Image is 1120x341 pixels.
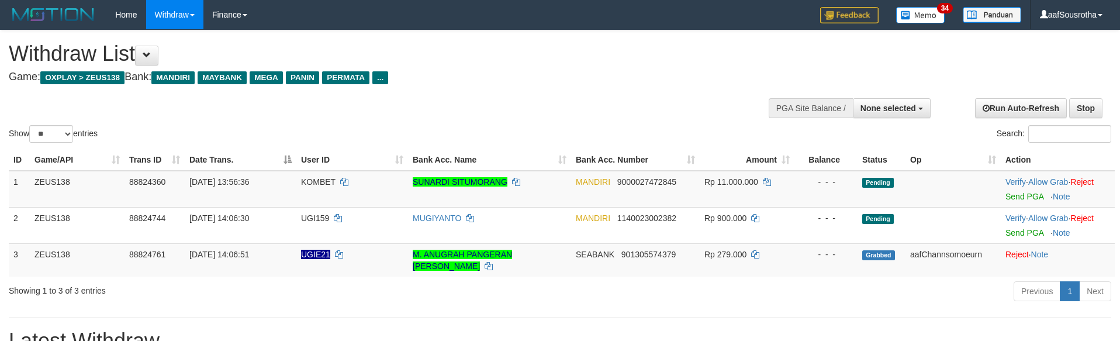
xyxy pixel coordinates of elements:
[862,178,894,188] span: Pending
[413,250,512,271] a: M. ANUGRAH PANGERAN [PERSON_NAME]
[576,213,610,223] span: MANDIRI
[125,149,185,171] th: Trans ID: activate to sort column ascending
[9,243,30,277] td: 3
[408,149,571,171] th: Bank Acc. Name: activate to sort column ascending
[700,149,794,171] th: Amount: activate to sort column ascending
[198,71,247,84] span: MAYBANK
[1005,213,1026,223] a: Verify
[576,250,614,259] span: SEABANK
[963,7,1021,23] img: panduan.png
[9,6,98,23] img: MOTION_logo.png
[30,243,125,277] td: ZEUS138
[286,71,319,84] span: PANIN
[937,3,953,13] span: 34
[250,71,283,84] span: MEGA
[799,176,853,188] div: - - -
[1069,98,1102,118] a: Stop
[1053,192,1070,201] a: Note
[858,149,905,171] th: Status
[1028,177,1070,187] span: ·
[1028,213,1068,223] a: Allow Grab
[704,213,746,223] span: Rp 900.000
[799,212,853,224] div: - - -
[1005,250,1029,259] a: Reject
[1005,177,1026,187] a: Verify
[129,213,165,223] span: 88824744
[1053,228,1070,237] a: Note
[1028,213,1070,223] span: ·
[30,207,125,243] td: ZEUS138
[9,42,735,66] h1: Withdraw List
[1028,177,1068,187] a: Allow Grab
[9,71,735,83] h4: Game: Bank:
[372,71,388,84] span: ...
[9,125,98,143] label: Show entries
[1014,281,1060,301] a: Previous
[189,250,249,259] span: [DATE] 14:06:51
[799,249,853,260] div: - - -
[9,171,30,208] td: 1
[794,149,858,171] th: Balance
[1001,171,1115,208] td: · ·
[296,149,408,171] th: User ID: activate to sort column ascending
[1005,228,1043,237] a: Send PGA
[129,177,165,187] span: 88824360
[301,250,330,259] span: Nama rekening ada tanda titik/strip, harap diedit
[1070,177,1094,187] a: Reject
[9,207,30,243] td: 2
[185,149,296,171] th: Date Trans.: activate to sort column descending
[1001,243,1115,277] td: ·
[704,177,758,187] span: Rp 11.000.000
[189,177,249,187] span: [DATE] 13:56:36
[30,171,125,208] td: ZEUS138
[617,177,676,187] span: Copy 9000027472845 to clipboard
[769,98,853,118] div: PGA Site Balance /
[40,71,125,84] span: OXPLAY > ZEUS138
[413,177,507,187] a: SUNARDI SITUMORANG
[301,177,336,187] span: KOMBET
[1001,207,1115,243] td: · ·
[189,213,249,223] span: [DATE] 14:06:30
[975,98,1067,118] a: Run Auto-Refresh
[9,280,458,297] div: Showing 1 to 3 of 3 entries
[1060,281,1080,301] a: 1
[862,214,894,224] span: Pending
[576,177,610,187] span: MANDIRI
[322,71,369,84] span: PERMATA
[571,149,700,171] th: Bank Acc. Number: activate to sort column ascending
[151,71,195,84] span: MANDIRI
[1070,213,1094,223] a: Reject
[997,125,1111,143] label: Search:
[820,7,879,23] img: Feedback.jpg
[1031,250,1049,259] a: Note
[1079,281,1111,301] a: Next
[129,250,165,259] span: 88824761
[413,213,462,223] a: MUGIYANTO
[1028,125,1111,143] input: Search:
[30,149,125,171] th: Game/API: activate to sort column ascending
[29,125,73,143] select: Showentries
[704,250,746,259] span: Rp 279.000
[621,250,676,259] span: Copy 901305574379 to clipboard
[1001,149,1115,171] th: Action
[1005,192,1043,201] a: Send PGA
[905,243,1001,277] td: aafChannsomoeurn
[301,213,329,223] span: UGI159
[862,250,895,260] span: Grabbed
[853,98,931,118] button: None selected
[617,213,676,223] span: Copy 1140023002382 to clipboard
[860,104,916,113] span: None selected
[896,7,945,23] img: Button%20Memo.svg
[905,149,1001,171] th: Op: activate to sort column ascending
[9,149,30,171] th: ID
